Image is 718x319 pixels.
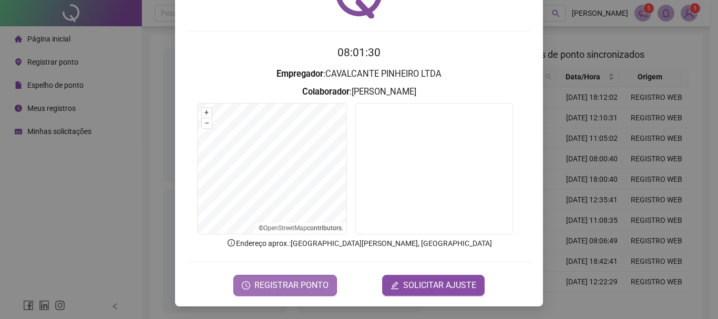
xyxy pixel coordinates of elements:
button: REGISTRAR PONTO [233,275,337,296]
span: info-circle [227,238,236,248]
h3: : [PERSON_NAME] [188,85,530,99]
time: 08:01:30 [337,46,381,59]
button: + [202,108,212,118]
strong: Colaborador [302,87,350,97]
li: © contributors. [259,224,343,232]
span: SOLICITAR AJUSTE [403,279,476,292]
span: clock-circle [242,281,250,290]
button: – [202,118,212,128]
button: editSOLICITAR AJUSTE [382,275,485,296]
p: Endereço aprox. : [GEOGRAPHIC_DATA][PERSON_NAME], [GEOGRAPHIC_DATA] [188,238,530,249]
h3: : CAVALCANTE PINHEIRO LTDA [188,67,530,81]
span: edit [391,281,399,290]
span: REGISTRAR PONTO [254,279,329,292]
strong: Empregador [276,69,323,79]
a: OpenStreetMap [263,224,307,232]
